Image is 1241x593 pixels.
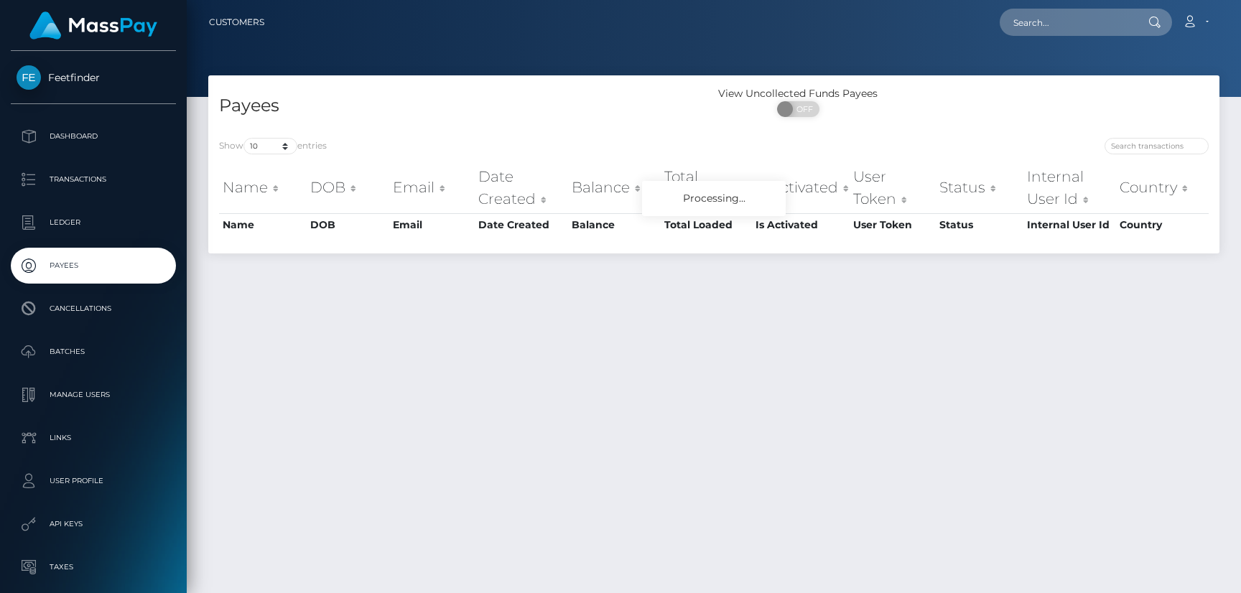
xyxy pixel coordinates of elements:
[219,213,307,236] th: Name
[307,162,389,213] th: DOB
[661,162,752,213] th: Total Loaded
[17,384,170,406] p: Manage Users
[17,212,170,233] p: Ledger
[11,71,176,84] span: Feetfinder
[17,341,170,363] p: Batches
[936,162,1023,213] th: Status
[11,506,176,542] a: API Keys
[11,248,176,284] a: Payees
[11,463,176,499] a: User Profile
[29,11,157,39] img: MassPay Logo
[1105,138,1209,154] input: Search transactions
[752,162,849,213] th: Is Activated
[17,126,170,147] p: Dashboard
[785,101,821,117] span: OFF
[11,118,176,154] a: Dashboard
[11,549,176,585] a: Taxes
[568,162,661,213] th: Balance
[568,213,661,236] th: Balance
[475,162,567,213] th: Date Created
[11,205,176,241] a: Ledger
[243,138,297,154] select: Showentries
[17,65,41,90] img: Feetfinder
[17,298,170,319] p: Cancellations
[209,7,264,37] a: Customers
[17,556,170,578] p: Taxes
[11,162,176,197] a: Transactions
[17,470,170,492] p: User Profile
[1023,162,1116,213] th: Internal User Id
[1116,162,1209,213] th: Country
[389,162,475,213] th: Email
[850,162,936,213] th: User Token
[219,162,307,213] th: Name
[307,213,389,236] th: DOB
[17,255,170,276] p: Payees
[219,93,703,118] h4: Payees
[11,291,176,327] a: Cancellations
[11,420,176,456] a: Links
[1116,213,1209,236] th: Country
[219,138,327,154] label: Show entries
[714,86,883,101] div: View Uncollected Funds Payees
[1000,9,1135,36] input: Search...
[661,213,752,236] th: Total Loaded
[389,213,475,236] th: Email
[850,213,936,236] th: User Token
[11,377,176,413] a: Manage Users
[17,427,170,449] p: Links
[936,213,1023,236] th: Status
[1023,213,1116,236] th: Internal User Id
[752,213,849,236] th: Is Activated
[642,181,786,216] div: Processing...
[17,513,170,535] p: API Keys
[17,169,170,190] p: Transactions
[475,213,567,236] th: Date Created
[11,334,176,370] a: Batches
